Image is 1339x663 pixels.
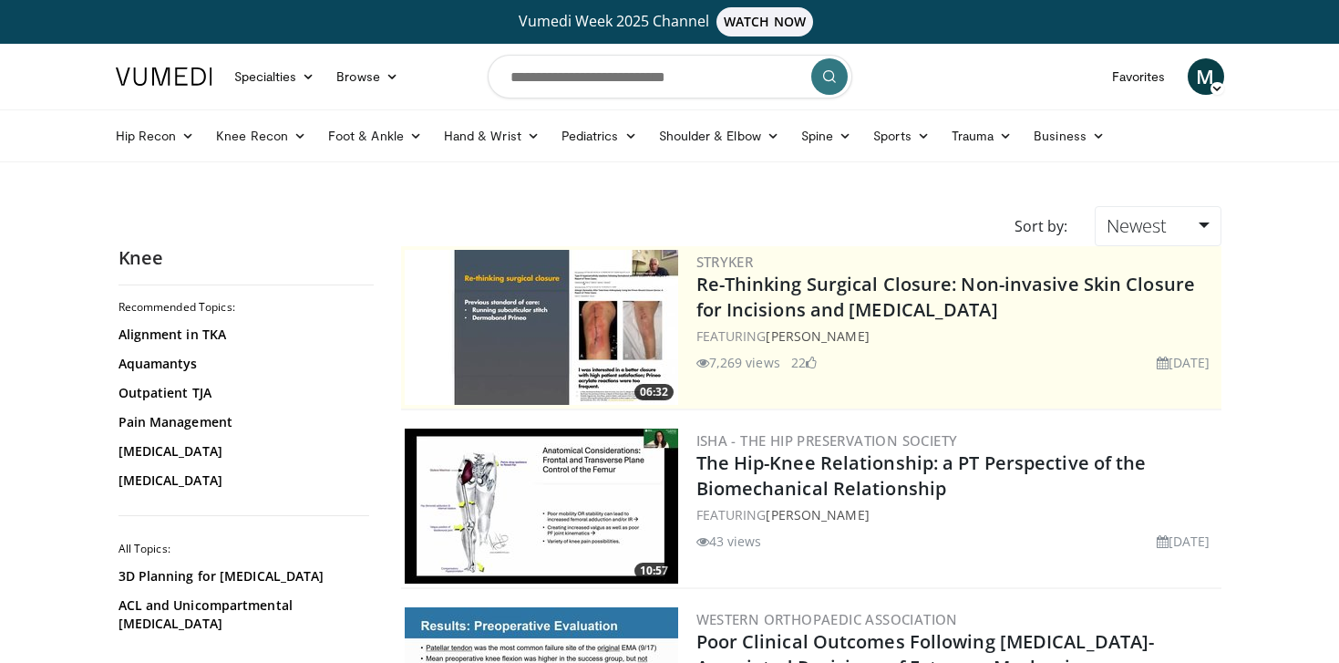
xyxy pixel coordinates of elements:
img: f1f532c3-0ef6-42d5-913a-00ff2bbdb663.300x170_q85_crop-smart_upscale.jpg [405,250,678,405]
img: VuMedi Logo [116,67,212,86]
a: 10:57 [405,429,678,584]
li: [DATE] [1157,532,1210,551]
a: Trauma [941,118,1024,154]
a: [MEDICAL_DATA] [118,471,365,490]
a: [PERSON_NAME] [766,327,869,345]
input: Search topics, interventions [488,55,852,98]
a: Shoulder & Elbow [648,118,790,154]
h2: Recommended Topics: [118,300,369,315]
a: Outpatient TJA [118,384,365,402]
a: 3D Planning for [MEDICAL_DATA] [118,567,365,585]
a: Specialties [223,58,326,95]
a: 06:32 [405,250,678,405]
a: Alignment in TKA [118,644,365,662]
a: Alignment in TKA [118,326,365,344]
a: Re-Thinking Surgical Closure: Non-invasive Skin Closure for Incisions and [MEDICAL_DATA] [696,272,1196,322]
a: Hand & Wrist [433,118,551,154]
span: 10:57 [634,563,674,579]
span: 06:32 [634,384,674,400]
a: [PERSON_NAME] [766,506,869,523]
a: Spine [790,118,862,154]
a: Vumedi Week 2025 ChannelWATCH NOW [118,7,1221,36]
a: ISHA - The Hip Preservation Society [696,431,958,450]
li: 22 [791,353,817,372]
a: [MEDICAL_DATA] [118,442,365,461]
a: The Hip-Knee Relationship: a PT Perspective of the Biomechanical Relationship [696,451,1147,501]
a: Aquamantys [118,355,365,373]
a: Sports [862,118,941,154]
span: WATCH NOW [716,7,813,36]
div: Sort by: [1001,206,1081,246]
h2: Knee [118,246,374,270]
div: FEATURING [696,505,1218,524]
li: 7,269 views [696,353,780,372]
a: Business [1023,118,1116,154]
a: Pain Management [118,413,365,431]
a: Pediatrics [551,118,648,154]
a: Hip Recon [105,118,206,154]
a: Western Orthopaedic Association [696,610,958,628]
a: Favorites [1101,58,1177,95]
img: 292c1307-4274-4cce-a4ae-b6cd8cf7e8aa.300x170_q85_crop-smart_upscale.jpg [405,429,678,584]
li: [DATE] [1157,353,1210,372]
a: Stryker [696,253,754,271]
span: Newest [1107,213,1167,238]
a: ACL and Unicompartmental [MEDICAL_DATA] [118,596,365,633]
a: Browse [325,58,409,95]
div: FEATURING [696,326,1218,346]
li: 43 views [696,532,762,551]
a: M [1188,58,1224,95]
a: Knee Recon [205,118,317,154]
a: Newest [1095,206,1221,246]
h2: All Topics: [118,542,369,556]
a: Foot & Ankle [317,118,433,154]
